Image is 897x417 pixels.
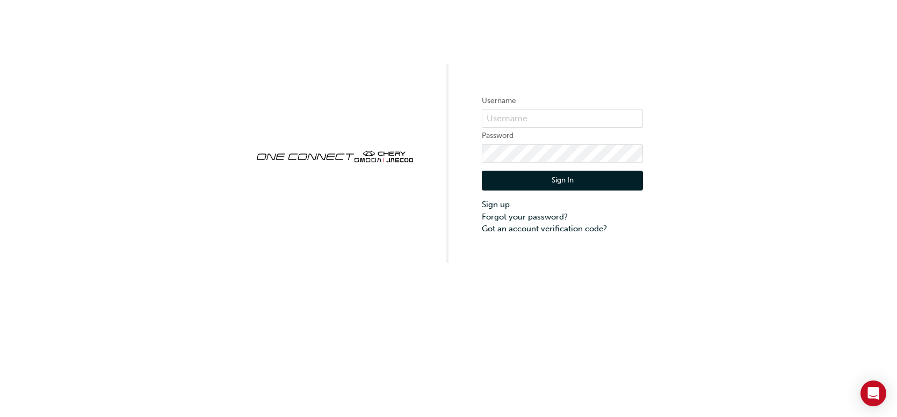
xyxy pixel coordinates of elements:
label: Username [482,94,643,107]
button: Sign In [482,171,643,191]
a: Forgot your password? [482,211,643,223]
img: oneconnect [254,142,415,170]
a: Sign up [482,199,643,211]
label: Password [482,129,643,142]
input: Username [482,109,643,128]
a: Got an account verification code? [482,223,643,235]
div: Open Intercom Messenger [860,381,886,406]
